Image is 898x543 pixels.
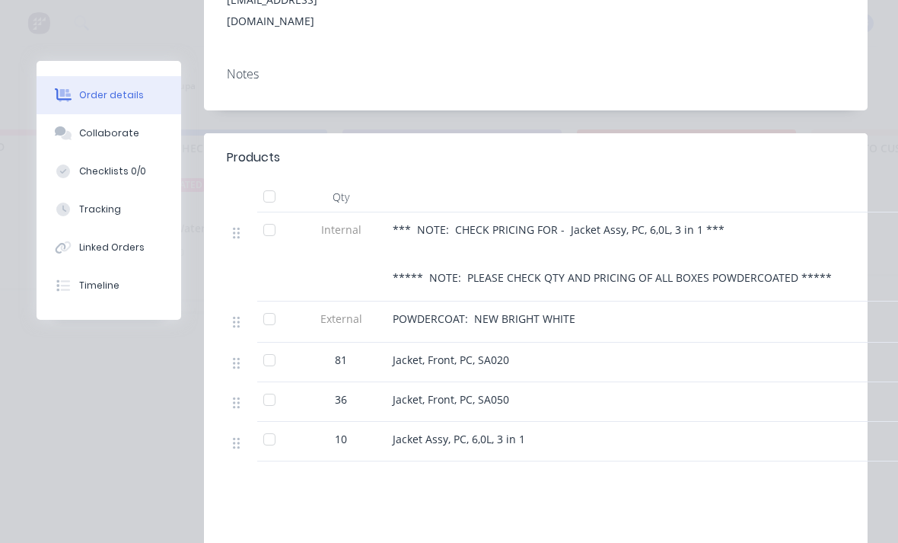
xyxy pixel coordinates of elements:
[37,228,181,267] button: Linked Orders
[37,114,181,152] button: Collaborate
[79,164,146,178] div: Checklists 0/0
[79,126,139,140] div: Collaborate
[227,149,280,167] div: Products
[79,88,144,102] div: Order details
[37,152,181,190] button: Checklists 0/0
[393,353,509,367] span: Jacket, Front, PC, SA020
[301,311,381,327] span: External
[335,431,347,447] span: 10
[335,391,347,407] span: 36
[79,279,119,292] div: Timeline
[393,311,575,326] span: POWDERCOAT: NEW BRIGHT WHITE
[335,352,347,368] span: 81
[393,222,832,285] span: *** NOTE: CHECK PRICING FOR - Jacket Assy, PC, 6,0L, 3 in 1 *** ***** NOTE: PLEASE CHECK QTY AND ...
[37,190,181,228] button: Tracking
[37,267,181,305] button: Timeline
[393,432,525,446] span: Jacket Assy, PC, 6,0L, 3 in 1
[295,182,387,212] div: Qty
[393,392,509,407] span: Jacket, Front, PC, SA050
[79,203,121,216] div: Tracking
[301,222,381,238] span: Internal
[227,67,845,81] div: Notes
[79,241,145,254] div: Linked Orders
[37,76,181,114] button: Order details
